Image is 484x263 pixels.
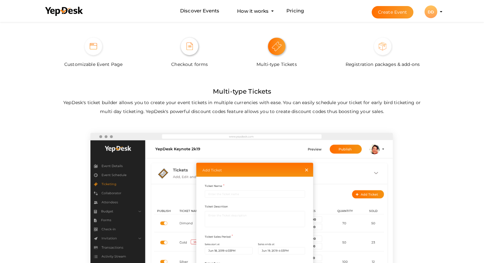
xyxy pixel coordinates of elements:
img: package-selected.svg [379,42,386,50]
label: Checkout forms [171,55,208,69]
div: DD [424,5,437,18]
img: form-selected.svg [186,42,193,50]
a: Pricing [286,5,304,17]
p: YepDesk's ticket builder allows you to create your event tickets in multiple currencies with ease... [60,98,424,120]
button: DD [423,5,439,18]
label: Registration packages & add-ons [346,55,420,69]
img: tickets.svg [272,41,282,51]
img: web-selected.svg [90,43,97,49]
button: How it works [235,5,270,17]
profile-pic: DD [424,10,437,14]
label: Multi-type Tickets [213,86,271,96]
label: Multi-type Tickets [256,55,297,69]
button: Create Event [372,6,414,18]
a: Discover Events [180,5,219,17]
label: Customizable Event Page [64,55,123,69]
